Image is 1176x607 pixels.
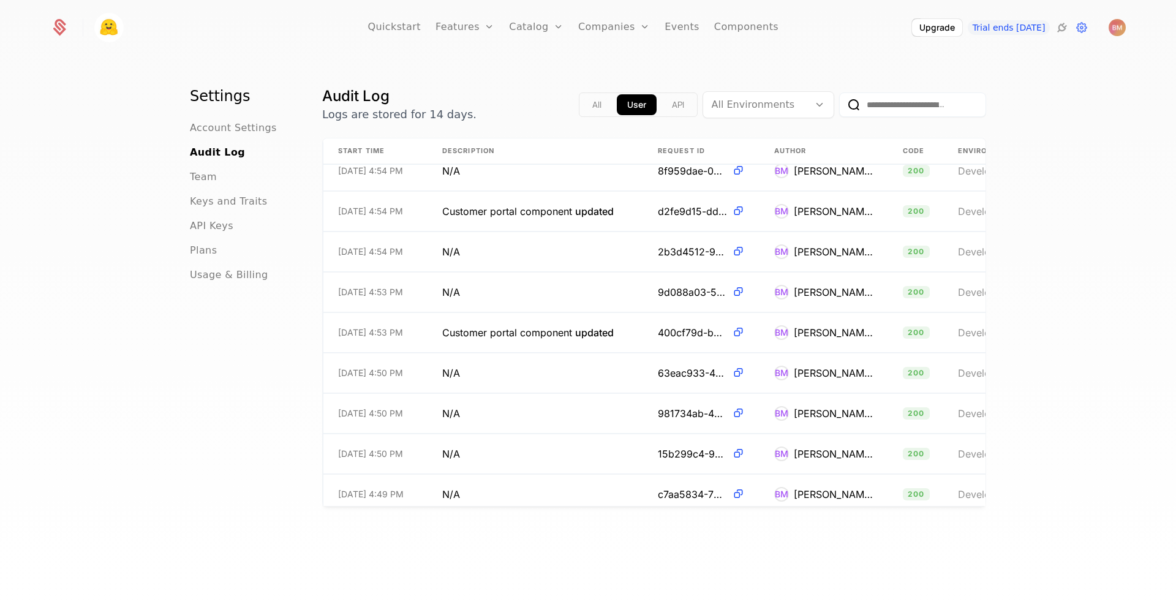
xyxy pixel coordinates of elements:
[658,164,727,178] span: 8f959dae-05d5-42a0-942e-602433ce07bf
[658,487,727,502] span: c7aa5834-7ba1-4697-a9ab-3ba5ced8cd07
[794,244,873,259] div: [PERSON_NAME]
[903,407,930,420] span: 200
[958,367,1019,379] span: Development
[794,325,873,340] div: [PERSON_NAME]
[794,285,873,300] div: [PERSON_NAME]
[579,92,698,117] div: Text alignment
[958,326,1019,339] span: Development
[658,285,727,300] span: 9d088a03-5e9e-49fd-96d8-2c3809e0be4e
[958,488,1019,500] span: Development
[190,145,245,160] a: Audit Log
[794,366,873,380] div: [PERSON_NAME]
[190,121,277,135] a: Account Settings
[794,406,873,421] div: [PERSON_NAME]
[958,286,1019,298] span: Development
[903,448,930,460] span: 200
[903,286,930,298] span: 200
[774,204,789,219] div: BM
[794,164,873,178] div: [PERSON_NAME]
[338,367,403,379] span: [DATE] 4:50 PM
[442,285,460,300] span: N/A
[442,406,460,421] span: N/A
[658,204,727,219] span: d2fe9d15-ddca-412e-b4b2-ed970dfcf144
[774,325,789,340] div: BM
[338,407,403,420] span: [DATE] 4:50 PM
[1109,19,1126,36] img: Beom Mee
[338,165,403,177] span: [DATE] 4:54 PM
[338,326,403,339] span: [DATE] 4:53 PM
[903,367,930,379] span: 200
[774,406,789,421] div: BM
[888,138,943,164] th: Code
[428,138,643,164] th: Description
[903,326,930,339] span: 200
[442,487,460,502] span: N/A
[190,86,293,282] nav: Main
[190,243,217,258] a: Plans
[759,138,888,164] th: Author
[774,447,789,461] div: BM
[190,194,267,209] a: Keys and Traits
[442,366,460,380] span: N/A
[658,325,727,340] span: 400cf79d-b5d5-4b26-9239-72fc9731d64a
[774,487,789,502] div: BM
[338,246,403,258] span: [DATE] 4:54 PM
[190,219,233,233] a: API Keys
[968,20,1050,35] a: Trial ends [DATE]
[190,268,268,282] a: Usage & Billing
[442,164,460,178] span: N/A
[958,407,1019,420] span: Development
[1074,20,1089,35] a: Settings
[903,165,930,177] span: 200
[794,487,873,502] div: [PERSON_NAME]
[794,204,873,219] div: [PERSON_NAME]
[322,86,477,106] h1: Audit Log
[338,286,403,298] span: [DATE] 4:53 PM
[1109,19,1126,36] button: Open user button
[575,205,614,217] span: updated
[774,244,789,259] div: BM
[94,13,124,42] img: Little Aunt
[658,406,727,421] span: 981734ab-461d-47b2-86e2-04bcace8bf75
[442,325,614,340] span: Customer portal component updated
[774,285,789,300] div: BM
[190,170,217,184] a: Team
[912,19,962,36] button: Upgrade
[658,244,727,259] span: 2b3d4512-983f-4c3c-9898-8d5e0e292aa0
[903,205,930,217] span: 200
[442,204,614,219] span: Customer portal component updated
[658,447,727,461] span: 15b299c4-95cb-435d-9393-6294f2ad26c8
[774,164,789,178] div: BM
[794,447,873,461] div: [PERSON_NAME]
[575,326,614,339] span: updated
[958,448,1019,460] span: Development
[958,246,1019,258] span: Development
[323,138,428,164] th: Start Time
[774,366,789,380] div: BM
[582,94,612,115] button: all
[658,366,727,380] span: 63eac933-42ec-4abc-a943-48a28fea7fe7
[442,244,460,259] span: N/A
[943,138,1066,164] th: Environment
[322,106,477,123] p: Logs are stored for 14 days.
[903,246,930,258] span: 200
[190,86,293,106] h1: Settings
[958,165,1019,177] span: Development
[958,205,1019,217] span: Development
[1055,20,1069,35] a: Integrations
[338,488,404,500] span: [DATE] 4:49 PM
[338,448,403,460] span: [DATE] 4:50 PM
[661,94,695,115] button: api
[643,138,759,164] th: Request ID
[617,94,657,115] button: app
[903,488,930,500] span: 200
[338,205,403,217] span: [DATE] 4:54 PM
